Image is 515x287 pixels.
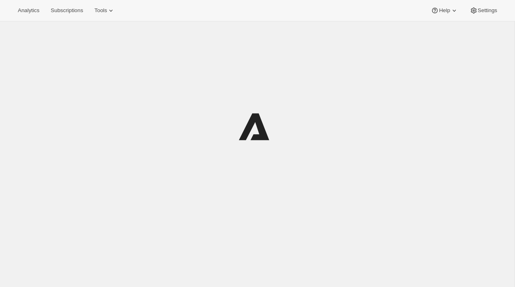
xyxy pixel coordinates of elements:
button: Subscriptions [46,5,88,16]
span: Tools [94,7,107,14]
span: Settings [478,7,497,14]
button: Analytics [13,5,44,16]
span: Help [439,7,450,14]
button: Tools [89,5,120,16]
span: Analytics [18,7,39,14]
span: Subscriptions [51,7,83,14]
button: Settings [465,5,502,16]
button: Help [426,5,463,16]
